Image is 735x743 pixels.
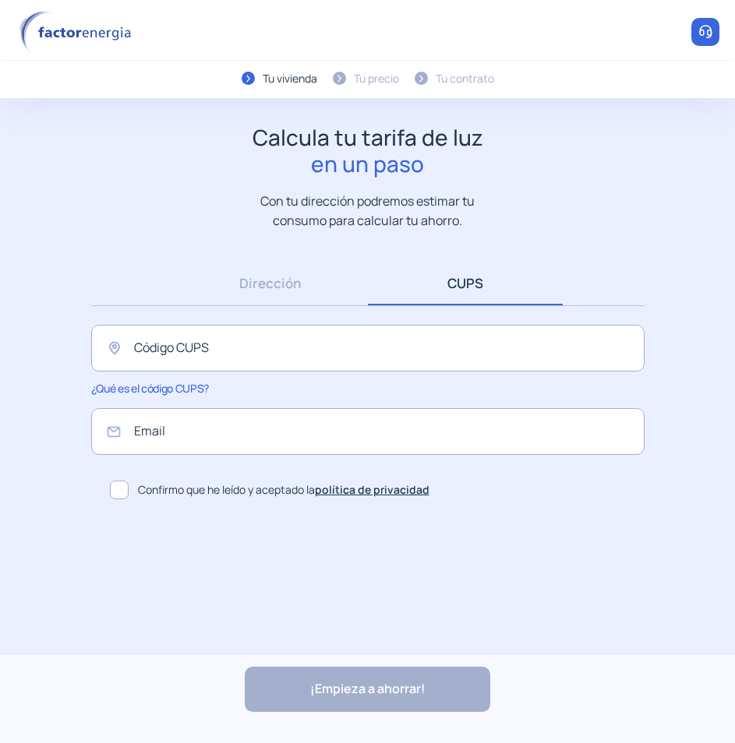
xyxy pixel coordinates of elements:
a: Dirección [173,261,368,305]
div: Tu vivienda [263,70,317,87]
a: política de privacidad [315,482,429,497]
img: llamar [698,24,713,40]
div: Tu precio [354,70,399,87]
img: logo factor [16,11,140,54]
div: Tu contrato [436,70,494,87]
span: Confirmo que he leído y aceptado la [138,481,429,498]
span: ¿Qué es el código CUPS? [91,381,209,396]
a: CUPS [368,261,563,305]
p: Con tu dirección podremos estimar tu consumo para calcular tu ahorro. [245,192,490,230]
h1: Calcula tu tarifa de luz [253,125,483,177]
span: en un paso [253,151,483,178]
